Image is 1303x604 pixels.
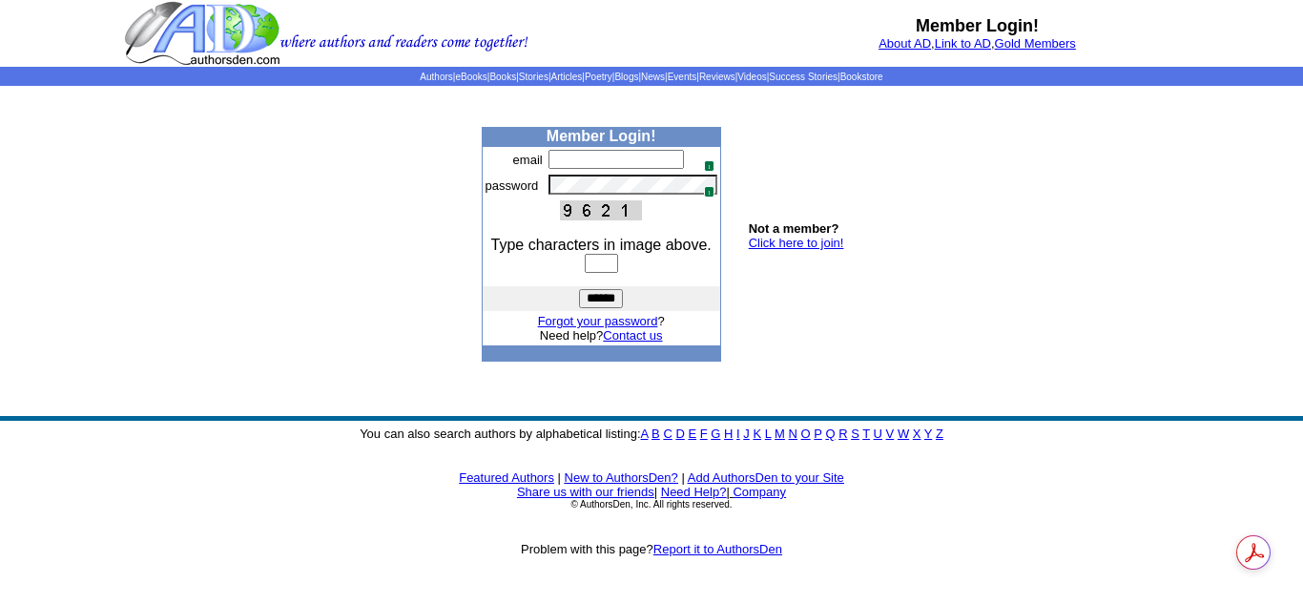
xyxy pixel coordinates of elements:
[898,427,909,441] a: W
[726,485,786,499] font: |
[775,427,785,441] a: M
[558,470,561,485] font: |
[681,470,684,485] font: |
[459,470,554,485] a: Featured Authors
[765,427,772,441] a: L
[547,128,656,144] b: Member Login!
[699,72,735,82] a: Reviews
[663,427,672,441] a: C
[814,427,821,441] a: P
[696,178,712,194] img: npw-badge-icon.svg
[916,16,1039,35] b: Member Login!
[491,237,712,253] font: Type characters in image above.
[661,485,727,499] a: Need Help?
[521,542,782,556] font: Problem with this page?
[688,470,844,485] a: Add AuthorsDen to your Site
[704,186,714,198] span: 1
[420,72,452,82] a: Authors
[641,72,665,82] a: News
[704,160,714,172] span: 1
[936,427,943,441] a: Z
[769,72,838,82] a: Success Stories
[570,499,732,510] font: © AuthorsDen, Inc. All rights reserved.
[700,427,708,441] a: F
[753,427,761,441] a: K
[879,36,931,51] a: About AD
[696,153,712,168] img: npw-badge-icon.svg
[651,427,660,441] a: B
[517,485,654,499] a: Share us with our friends
[874,427,882,441] a: U
[801,427,811,441] a: O
[653,542,782,556] a: Report it to AuthorsDen
[935,36,991,51] a: Link to AD
[654,485,657,499] font: |
[838,427,847,441] a: R
[614,72,638,82] a: Blogs
[688,427,696,441] a: E
[736,427,740,441] a: I
[851,427,859,441] a: S
[538,314,658,328] a: Forgot your password
[585,72,612,82] a: Poetry
[743,427,750,441] a: J
[560,200,642,220] img: This Is CAPTCHA Image
[565,470,678,485] a: New to AuthorsDen?
[825,427,835,441] a: Q
[749,221,839,236] b: Not a member?
[513,153,543,167] font: email
[603,328,662,343] a: Contact us
[540,328,663,343] font: Need help?
[724,427,733,441] a: H
[737,72,766,82] a: Videos
[360,427,943,441] font: You can also search authors by alphabetical listing:
[995,36,1076,51] a: Gold Members
[913,427,921,441] a: X
[538,314,665,328] font: ?
[420,72,882,82] span: | | | | | | | | | | | |
[789,427,797,441] a: N
[840,72,883,82] a: Bookstore
[879,36,1076,51] font: , ,
[862,427,870,441] a: T
[675,427,684,441] a: D
[455,72,486,82] a: eBooks
[711,427,720,441] a: G
[668,72,697,82] a: Events
[749,236,844,250] a: Click here to join!
[519,72,548,82] a: Stories
[489,72,516,82] a: Books
[641,427,649,441] a: A
[924,427,932,441] a: Y
[486,178,539,193] font: password
[733,485,786,499] a: Company
[886,427,895,441] a: V
[551,72,583,82] a: Articles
